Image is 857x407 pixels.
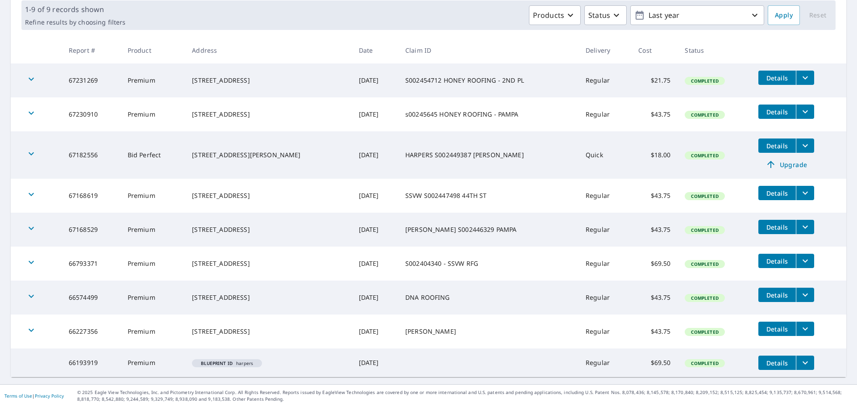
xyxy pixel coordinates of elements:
[686,295,724,301] span: Completed
[578,131,631,179] td: Quick
[631,131,678,179] td: $18.00
[398,247,578,281] td: S002404340 - SSVW RFG
[201,361,233,365] em: Blueprint ID
[4,393,32,399] a: Terms of Use
[686,329,724,335] span: Completed
[62,315,121,348] td: 66227356
[758,157,814,172] a: Upgrade
[631,37,678,63] th: Cost
[578,213,631,247] td: Regular
[62,131,121,179] td: 67182556
[578,348,631,377] td: Regular
[121,213,185,247] td: Premium
[121,281,185,315] td: Premium
[352,348,398,377] td: [DATE]
[584,5,627,25] button: Status
[764,291,790,299] span: Details
[529,5,581,25] button: Products
[796,288,814,302] button: filesDropdownBtn-66574499
[796,71,814,85] button: filesDropdownBtn-67231269
[398,97,578,131] td: s00245645 HONEY ROOFING - PAMPA
[686,261,724,267] span: Completed
[398,131,578,179] td: HARPERS S002449387 [PERSON_NAME]
[686,360,724,366] span: Completed
[578,281,631,315] td: Regular
[764,223,790,231] span: Details
[352,37,398,63] th: Date
[768,5,800,25] button: Apply
[764,359,790,367] span: Details
[192,191,344,200] div: [STREET_ADDRESS]
[352,281,398,315] td: [DATE]
[764,108,790,116] span: Details
[62,179,121,213] td: 67168619
[192,327,344,336] div: [STREET_ADDRESS]
[758,138,796,153] button: detailsBtn-67182556
[121,63,185,97] td: Premium
[352,315,398,348] td: [DATE]
[62,348,121,377] td: 66193919
[121,179,185,213] td: Premium
[578,37,631,63] th: Delivery
[398,213,578,247] td: [PERSON_NAME] S002446329 PAMPA
[62,97,121,131] td: 67230910
[578,179,631,213] td: Regular
[764,159,809,170] span: Upgrade
[35,393,64,399] a: Privacy Policy
[121,315,185,348] td: Premium
[578,97,631,131] td: Regular
[796,254,814,268] button: filesDropdownBtn-66793371
[758,356,796,370] button: detailsBtn-66193919
[62,63,121,97] td: 67231269
[352,247,398,281] td: [DATE]
[631,213,678,247] td: $43.75
[645,8,749,23] p: Last year
[398,179,578,213] td: SSVW S002447498 44TH ST
[192,259,344,268] div: [STREET_ADDRESS]
[192,151,344,159] div: [STREET_ADDRESS][PERSON_NAME]
[25,4,125,15] p: 1-9 of 9 records shown
[192,293,344,302] div: [STREET_ADDRESS]
[758,288,796,302] button: detailsBtn-66574499
[758,322,796,336] button: detailsBtn-66227356
[192,76,344,85] div: [STREET_ADDRESS]
[796,105,814,119] button: filesDropdownBtn-67230910
[25,18,125,26] p: Refine results by choosing filters
[686,227,724,233] span: Completed
[630,5,764,25] button: Last year
[686,193,724,199] span: Completed
[631,348,678,377] td: $69.50
[578,63,631,97] td: Regular
[62,247,121,281] td: 66793371
[764,189,790,197] span: Details
[758,254,796,268] button: detailsBtn-66793371
[764,257,790,265] span: Details
[764,74,790,82] span: Details
[121,131,185,179] td: Bid Perfect
[352,97,398,131] td: [DATE]
[631,315,678,348] td: $43.75
[686,78,724,84] span: Completed
[764,325,790,333] span: Details
[192,110,344,119] div: [STREET_ADDRESS]
[678,37,751,63] th: Status
[398,37,578,63] th: Claim ID
[121,37,185,63] th: Product
[533,10,564,21] p: Products
[121,247,185,281] td: Premium
[62,281,121,315] td: 66574499
[796,138,814,153] button: filesDropdownBtn-67182556
[796,322,814,336] button: filesDropdownBtn-66227356
[77,389,853,403] p: © 2025 Eagle View Technologies, Inc. and Pictometry International Corp. All Rights Reserved. Repo...
[796,356,814,370] button: filesDropdownBtn-66193919
[121,97,185,131] td: Premium
[398,315,578,348] td: [PERSON_NAME]
[62,213,121,247] td: 67168529
[686,112,724,118] span: Completed
[631,97,678,131] td: $43.75
[352,179,398,213] td: [DATE]
[62,37,121,63] th: Report #
[758,186,796,200] button: detailsBtn-67168619
[631,179,678,213] td: $43.75
[775,10,793,21] span: Apply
